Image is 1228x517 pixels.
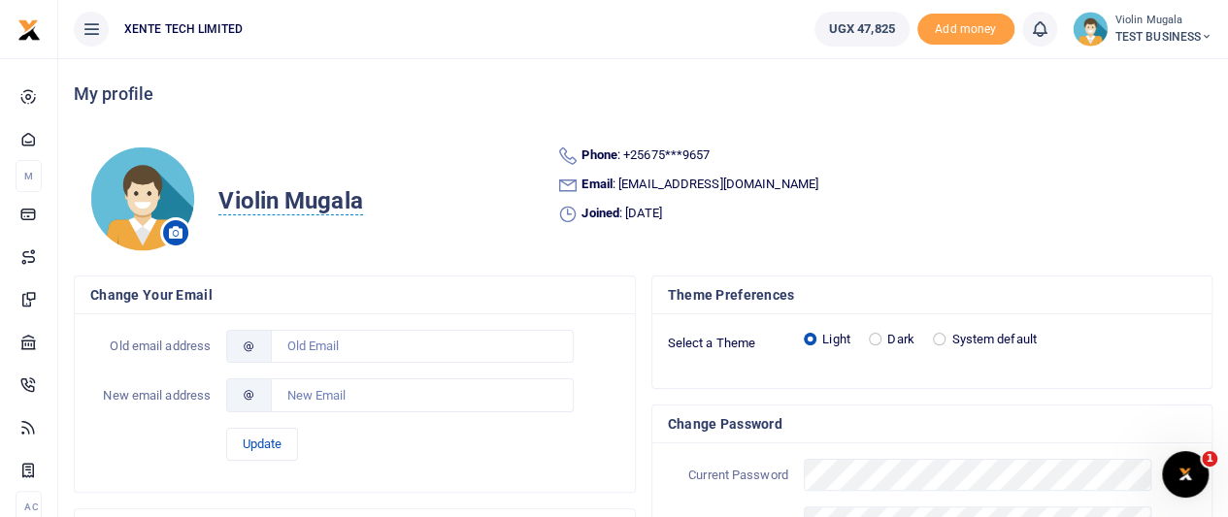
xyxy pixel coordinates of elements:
a: Add money [917,20,1014,35]
h4: Change Password [668,413,1197,435]
li: Toup your wallet [917,14,1014,46]
li: Wallet ballance [807,12,917,47]
li: : +25675***9657 [557,145,1197,167]
a: logo-small logo-large logo-large [17,21,41,36]
li: : [EMAIL_ADDRESS][DOMAIN_NAME] [557,175,1197,196]
a: UGX 47,825 [814,12,910,47]
a: profile-user Violin Mugala TEST BUSINESS [1073,12,1212,47]
button: Update [226,428,298,461]
img: logo-small [17,18,41,42]
span: Violin Mugala [218,187,362,215]
li: : [DATE] [557,204,1197,225]
span: XENTE TECH LIMITED [116,20,250,38]
input: Old Email [271,330,574,363]
label: Select a Theme [660,334,796,353]
label: System default [951,330,1036,349]
span: 1 [1202,451,1217,467]
b: Phone [581,147,617,162]
label: Old email address [83,337,218,356]
span: Add money [917,14,1014,46]
h4: Theme Preferences [668,284,1197,306]
h4: Change your email [90,284,619,306]
small: Violin Mugala [1115,13,1212,29]
b: Email [581,177,613,191]
span: UGX 47,825 [829,19,895,39]
label: Dark [887,330,913,349]
label: New email address [83,386,218,405]
li: M [16,160,42,192]
input: New Email [271,378,574,411]
img: profile-user [1073,12,1108,47]
span: TEST BUSINESS [1115,28,1212,46]
iframe: Intercom live chat [1162,451,1209,498]
h4: My profile [74,83,1212,105]
label: Light [822,330,850,349]
b: Joined [581,206,619,220]
label: Current Password [660,466,796,485]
